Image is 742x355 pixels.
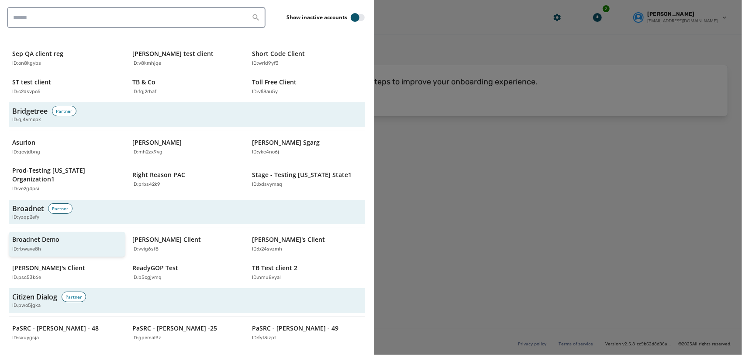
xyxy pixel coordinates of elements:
[12,78,51,87] p: ST test client
[132,60,161,67] p: ID: v8kmhjqe
[12,138,35,147] p: Asurion
[129,260,245,285] button: ReadyGOP TestID:b5cgjvmq
[248,320,365,345] button: PaSRC - [PERSON_NAME] - 49ID:fyf3izpt
[9,232,125,257] button: Broadnet DemoID:rbwave8h
[12,185,39,193] p: ID: ve2g4psi
[129,74,245,99] button: TB & CoID:fqj2rhaf
[9,288,365,313] button: Citizen DialogPartnerID:pwo5jgka
[132,264,178,272] p: ReadyGOP Test
[9,260,125,285] button: [PERSON_NAME]'s ClientID:psc53k6e
[129,320,245,345] button: PaSRC - [PERSON_NAME] -25ID:gpemal9z
[12,149,40,156] p: ID: qcyjdbng
[9,135,125,160] button: AsurionID:qcyjdbng
[252,274,281,282] p: ID: nmu8vyal
[9,200,365,225] button: BroadnetPartnerID:yzqp2efy
[12,49,63,58] p: Sep QA client reg
[9,46,125,71] button: Sep QA client regID:on8kgybs
[252,235,325,244] p: [PERSON_NAME]'s Client
[9,163,125,196] button: Prod-Testing [US_STATE] Organization1ID:ve2g4psi
[132,246,159,253] p: ID: vvig6sf8
[12,246,41,253] p: ID: rbwave8h
[132,171,185,179] p: Right Reason PAC
[12,264,85,272] p: [PERSON_NAME]'s Client
[12,274,41,282] p: ID: psc53k6e
[9,320,125,345] button: PaSRC - [PERSON_NAME] - 48ID:sxuygsja
[286,14,347,21] label: Show inactive accounts
[252,149,279,156] p: ID: ykc4no6j
[252,181,282,188] p: ID: bdsvymaq
[12,235,59,244] p: Broadnet Demo
[129,135,245,160] button: [PERSON_NAME]ID:mh2zx9vg
[12,302,41,310] span: ID: pwo5jgka
[248,135,365,160] button: [PERSON_NAME] SgargID:ykc4no6j
[252,334,276,342] p: ID: fyf3izpt
[129,232,245,257] button: [PERSON_NAME] ClientID:vvig6sf8
[12,324,99,333] p: PaSRC - [PERSON_NAME] - 48
[132,334,161,342] p: ID: gpemal9z
[12,60,41,67] p: ID: on8kgybs
[132,49,214,58] p: [PERSON_NAME] test client
[252,171,352,179] p: Stage - Testing [US_STATE] State1
[9,74,125,99] button: ST test clientID:c2dsvpo5
[132,138,182,147] p: [PERSON_NAME]
[252,324,338,333] p: PaSRC - [PERSON_NAME] - 49
[248,232,365,257] button: [PERSON_NAME]'s ClientID:b24svzmh
[248,46,365,71] button: Short Code ClientID:wrid9yf3
[252,138,320,147] p: [PERSON_NAME] Sgarg
[252,49,305,58] p: Short Code Client
[12,214,39,221] span: ID: yzqp2efy
[12,88,41,96] p: ID: c2dsvpo5
[252,78,297,87] p: Toll Free Client
[12,166,113,184] p: Prod-Testing [US_STATE] Organization1
[48,203,72,214] div: Partner
[12,106,48,116] h3: Bridgetree
[132,149,162,156] p: ID: mh2zx9vg
[252,246,282,253] p: ID: b24svzmh
[12,334,39,342] p: ID: sxuygsja
[132,274,162,282] p: ID: b5cgjvmq
[129,163,245,196] button: Right Reason PACID:prbs42k9
[132,235,201,244] p: [PERSON_NAME] Client
[12,292,57,302] h3: Citizen Dialog
[12,116,41,124] span: ID: qj4vmopk
[248,74,365,99] button: Toll Free ClientID:vfi8au5y
[9,102,365,127] button: BridgetreePartnerID:qj4vmopk
[62,292,86,302] div: Partner
[12,203,44,214] h3: Broadnet
[252,264,297,272] p: TB Test client 2
[132,324,217,333] p: PaSRC - [PERSON_NAME] -25
[252,60,279,67] p: ID: wrid9yf3
[248,163,365,196] button: Stage - Testing [US_STATE] State1ID:bdsvymaq
[52,106,76,116] div: Partner
[129,46,245,71] button: [PERSON_NAME] test clientID:v8kmhjqe
[252,88,278,96] p: ID: vfi8au5y
[248,260,365,285] button: TB Test client 2ID:nmu8vyal
[132,88,156,96] p: ID: fqj2rhaf
[132,181,160,188] p: ID: prbs42k9
[132,78,155,87] p: TB & Co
